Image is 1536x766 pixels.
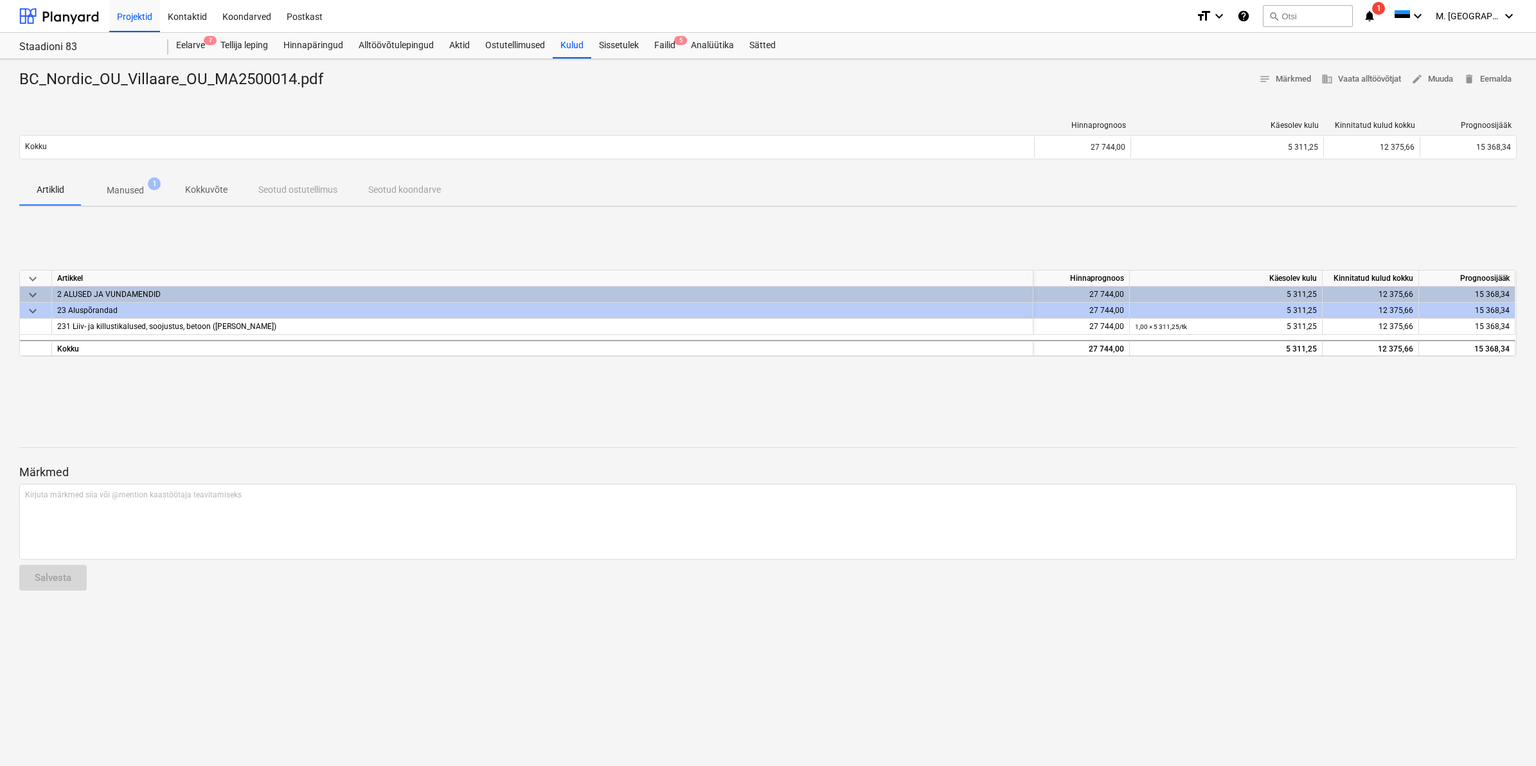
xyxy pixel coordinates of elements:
span: 15 368,34 [1475,322,1510,331]
div: Kinnitatud kulud kokku [1323,271,1419,287]
a: Hinnapäringud [276,33,351,58]
div: Kinnitatud kulud kokku [1329,121,1415,130]
span: 1 [148,177,161,190]
a: Ostutellimused [478,33,553,58]
i: Abikeskus [1237,8,1250,24]
div: 15 368,34 [1419,340,1515,356]
span: 1 [1372,2,1385,15]
div: 15 368,34 [1419,303,1515,319]
span: delete [1463,73,1475,85]
p: Artiklid [35,183,66,197]
i: notifications [1363,8,1376,24]
a: Tellija leping [213,33,276,58]
span: keyboard_arrow_down [25,287,40,303]
a: Sissetulek [591,33,647,58]
div: Prognoosijääk [1425,121,1512,130]
div: 15 368,34 [1419,287,1515,303]
button: Eemalda [1458,69,1517,89]
div: 5 311,25 [1135,287,1317,303]
a: Eelarve7 [168,33,213,58]
button: Vaata alltöövõtjat [1316,69,1406,89]
a: Alltöövõtulepingud [351,33,442,58]
div: 5 311,25 [1136,143,1318,152]
div: BC_Nordic_OU_Villaare_OU_MA2500014.pdf [19,69,334,90]
button: Muuda [1406,69,1458,89]
div: 12 375,66 [1323,287,1419,303]
div: Prognoosijääk [1419,271,1515,287]
div: 27 744,00 [1034,137,1130,157]
div: Eelarve [168,33,213,58]
div: Artikkel [52,271,1033,287]
span: 15 368,34 [1476,143,1511,152]
span: Muuda [1411,72,1453,87]
div: Failid [647,33,683,58]
a: Sätted [742,33,783,58]
div: 12 375,66 [1323,340,1419,356]
p: Kokku [25,141,47,152]
div: Hinnaprognoos [1040,121,1126,130]
div: 5 311,25 [1135,303,1317,319]
button: Märkmed [1254,69,1316,89]
p: Manused [107,184,144,197]
i: keyboard_arrow_down [1410,8,1425,24]
div: Hinnaprognoos [1033,271,1130,287]
span: business [1321,73,1333,85]
div: 27 744,00 [1033,287,1130,303]
span: M. [GEOGRAPHIC_DATA] [1436,11,1500,21]
span: keyboard_arrow_down [25,303,40,319]
div: 2 ALUSED JA VUNDAMENDID [57,287,1028,302]
span: 231 Liiv- ja killustikalused, soojustus, betoon (kelder) [57,322,276,331]
div: 5 311,25 [1135,319,1317,335]
div: 5 311,25 [1135,341,1317,357]
div: 23 Aluspõrandad [57,303,1028,318]
div: 27 744,00 [1033,340,1130,356]
i: keyboard_arrow_down [1211,8,1227,24]
span: 12 375,66 [1379,322,1413,331]
a: Aktid [442,33,478,58]
div: 27 744,00 [1033,319,1130,335]
a: Analüütika [683,33,742,58]
span: Vaata alltöövõtjat [1321,72,1401,87]
i: format_size [1196,8,1211,24]
div: 27 744,00 [1033,303,1130,319]
a: Failid5 [647,33,683,58]
span: notes [1259,73,1271,85]
span: Eemalda [1463,72,1512,87]
button: Otsi [1263,5,1353,27]
span: keyboard_arrow_down [25,271,40,287]
div: Käesolev kulu [1136,121,1319,130]
p: Kokkuvõte [185,183,228,197]
div: 12 375,66 [1323,303,1419,319]
div: 12 375,66 [1323,137,1420,157]
a: Kulud [553,33,591,58]
span: 7 [204,36,217,45]
span: edit [1411,73,1423,85]
div: Käesolev kulu [1130,271,1323,287]
span: Märkmed [1259,72,1311,87]
p: Märkmed [19,465,1517,480]
i: keyboard_arrow_down [1501,8,1517,24]
div: Kokku [52,340,1033,356]
span: 5 [674,36,687,45]
span: search [1269,11,1279,21]
div: Staadioni 83 [19,40,153,54]
small: 1,00 × 5 311,25 / tk [1135,323,1187,330]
